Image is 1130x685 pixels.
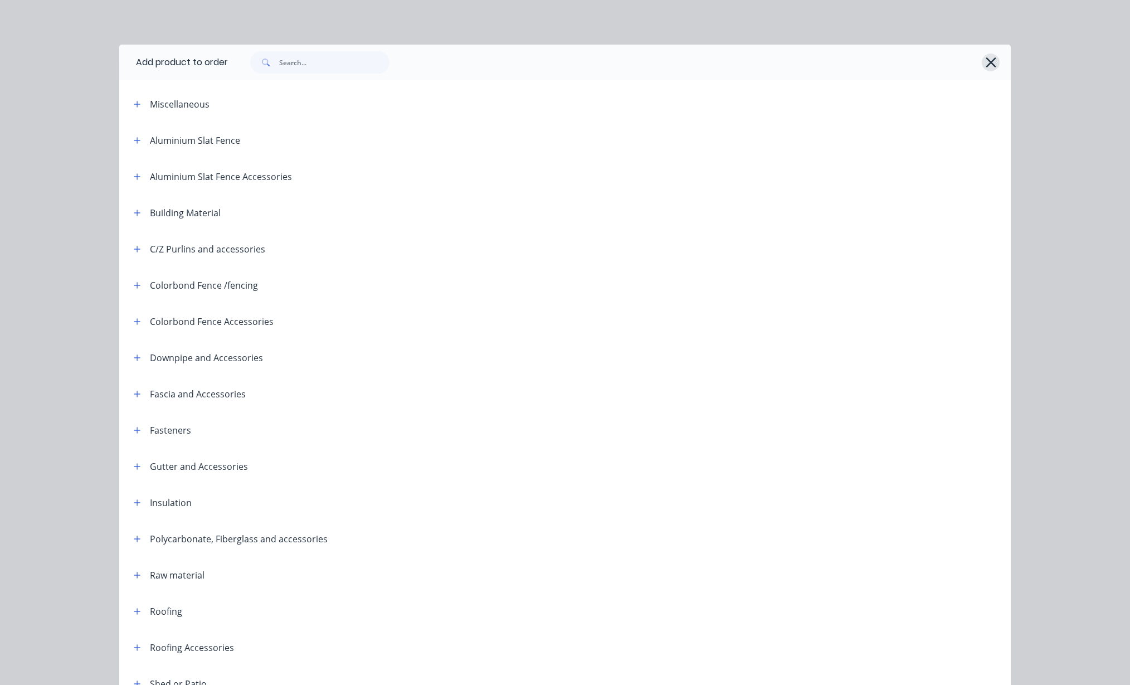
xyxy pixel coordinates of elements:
[279,51,389,74] input: Search...
[150,532,328,546] div: Polycarbonate, Fiberglass and accessories
[150,206,221,220] div: Building Material
[150,279,258,292] div: Colorbond Fence /fencing
[150,242,265,256] div: C/Z Purlins and accessories
[150,98,210,111] div: Miscellaneous
[150,351,263,365] div: Downpipe and Accessories
[150,496,192,509] div: Insulation
[150,605,182,618] div: Roofing
[119,45,228,80] div: Add product to order
[150,170,292,183] div: Aluminium Slat Fence Accessories
[150,569,204,582] div: Raw material
[150,134,240,147] div: Aluminium Slat Fence
[150,460,248,473] div: Gutter and Accessories
[150,424,191,437] div: Fasteners
[150,387,246,401] div: Fascia and Accessories
[150,641,234,654] div: Roofing Accessories
[150,315,274,328] div: Colorbond Fence Accessories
